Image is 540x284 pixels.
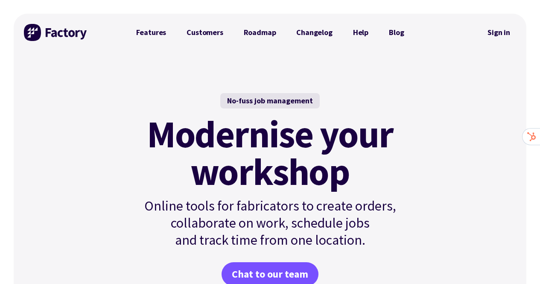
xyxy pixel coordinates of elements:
[234,24,286,41] a: Roadmap
[126,197,414,249] p: Online tools for fabricators to create orders, collaborate on work, schedule jobs and track time ...
[176,24,233,41] a: Customers
[343,24,379,41] a: Help
[482,23,516,42] a: Sign in
[220,93,320,108] div: No-fuss job management
[286,24,342,41] a: Changelog
[24,24,88,41] img: Factory
[482,23,516,42] nav: Secondary Navigation
[497,243,540,284] iframe: Chat Widget
[126,24,414,41] nav: Primary Navigation
[126,24,177,41] a: Features
[379,24,414,41] a: Blog
[147,115,393,190] mark: Modernise your workshop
